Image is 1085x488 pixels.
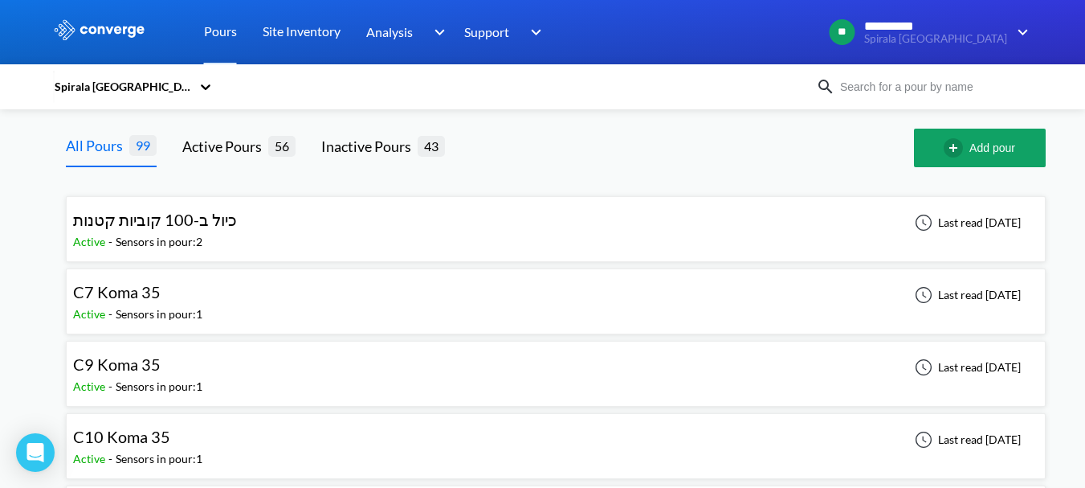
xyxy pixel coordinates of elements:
div: Sensors in pour: 1 [116,306,202,323]
span: Spirala [GEOGRAPHIC_DATA] [864,33,1007,45]
span: - [108,307,116,321]
span: Active [73,379,108,393]
div: Sensors in pour: 1 [116,450,202,468]
span: 56 [268,136,296,156]
span: - [108,235,116,248]
span: Active [73,307,108,321]
span: C9 Koma 35 [73,355,161,374]
span: 99 [129,135,157,155]
div: Sensors in pour: 2 [116,233,202,251]
img: logo_ewhite.svg [53,19,146,40]
span: Active [73,452,108,465]
img: icon-search.svg [816,77,835,96]
input: Search for a pour by name [835,78,1030,96]
div: All Pours [66,134,129,157]
img: downArrow.svg [1007,23,1033,42]
div: Sensors in pour: 1 [116,378,202,396]
div: Last read [DATE] [906,285,1026,305]
div: Last read [DATE] [906,358,1026,377]
span: - [108,452,116,465]
div: Last read [DATE] [906,430,1026,449]
button: Add pour [914,129,1046,167]
a: C10 Koma 35Active-Sensors in pour:1Last read [DATE] [66,432,1046,445]
span: C7 Koma 35 [73,282,161,301]
a: C7 Koma 35Active-Sensors in pour:1Last read [DATE] [66,287,1046,301]
div: Open Intercom Messenger [16,433,55,472]
span: C10 Koma 35 [73,427,170,446]
div: Inactive Pours [321,135,418,158]
a: כיול ב-100 קוביות קטנותActive-Sensors in pour:2Last read [DATE] [66,215,1046,228]
span: Active [73,235,108,248]
img: downArrow.svg [423,23,449,42]
a: C9 Koma 35Active-Sensors in pour:1Last read [DATE] [66,359,1046,373]
img: downArrow.svg [520,23,546,42]
img: add-circle-outline.svg [944,138,969,158]
div: Last read [DATE] [906,213,1026,232]
span: Analysis [366,22,413,42]
span: 43 [418,136,445,156]
span: כיול ב-100 קוביות קטנות [73,210,237,229]
span: Support [464,22,509,42]
span: - [108,379,116,393]
div: Active Pours [182,135,268,158]
div: Spirala [GEOGRAPHIC_DATA] [53,78,191,96]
